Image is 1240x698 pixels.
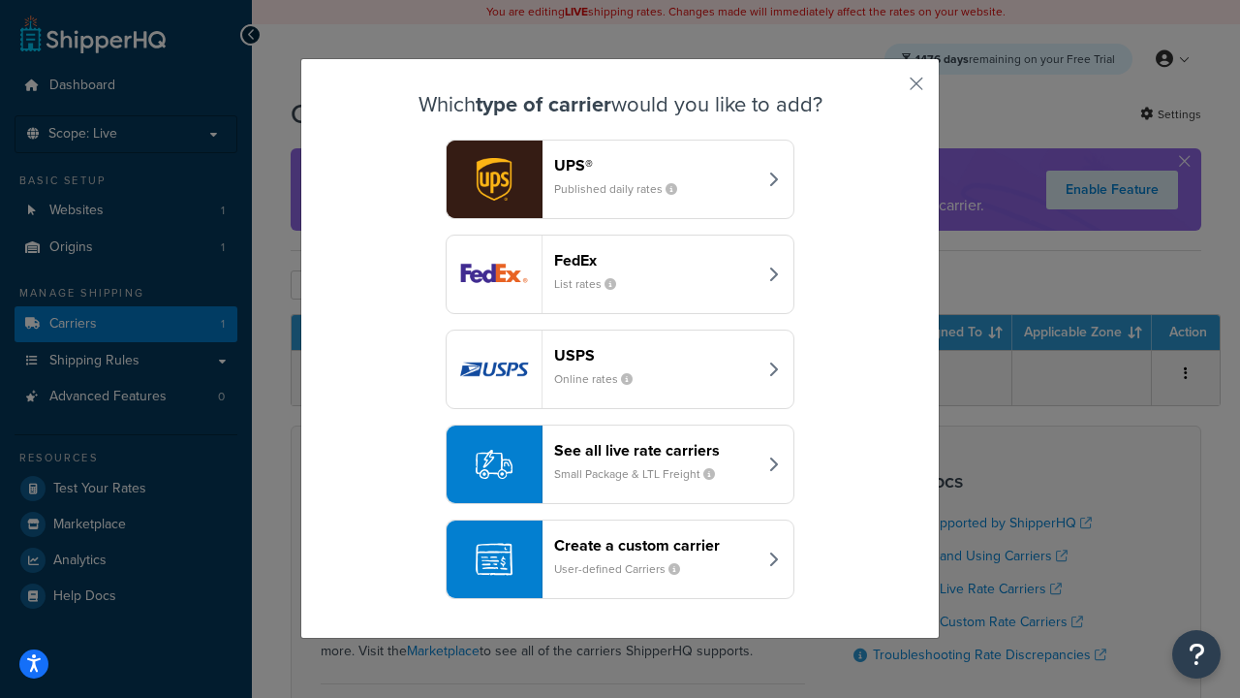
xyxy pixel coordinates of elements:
small: List rates [554,275,632,293]
small: Published daily rates [554,180,693,198]
img: icon-carrier-liverate-becf4550.svg [476,446,512,483]
img: icon-carrier-custom-c93b8a24.svg [476,541,512,578]
small: Online rates [554,370,648,388]
small: User-defined Carriers [554,560,696,578]
small: Small Package & LTL Freight [554,465,730,483]
header: See all live rate carriers [554,441,757,460]
button: fedEx logoFedExList rates [446,235,794,314]
img: ups logo [447,141,542,218]
img: fedEx logo [447,236,542,313]
button: ups logoUPS®Published daily rates [446,140,794,219]
h3: Which would you like to add? [350,93,890,116]
button: Open Resource Center [1172,630,1221,679]
button: See all live rate carriersSmall Package & LTL Freight [446,425,794,504]
header: Create a custom carrier [554,536,757,555]
header: USPS [554,346,757,365]
header: FedEx [554,251,757,270]
button: usps logoUSPSOnline rates [446,330,794,409]
img: usps logo [447,331,542,408]
strong: type of carrier [476,88,611,120]
button: Create a custom carrierUser-defined Carriers [446,520,794,599]
header: UPS® [554,156,757,174]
